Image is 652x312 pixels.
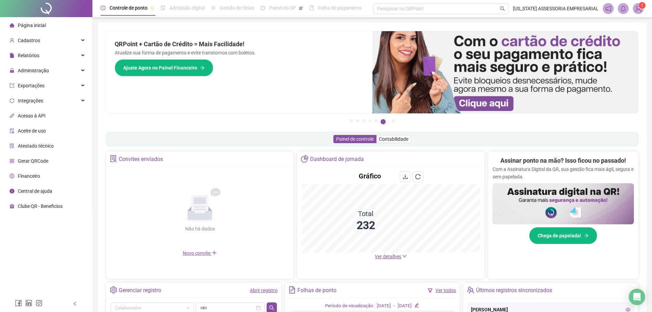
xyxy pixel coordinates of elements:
[310,153,364,165] div: Dashboard de jornada
[168,225,231,233] div: Não há dados
[500,156,626,165] h2: Assinar ponto na mão? Isso ficou no passado!
[250,288,278,293] a: Abrir registro
[10,143,14,148] span: solution
[10,189,14,194] span: info-circle
[18,188,52,194] span: Central de ajuda
[36,300,42,307] span: instagram
[220,5,254,11] span: Gestão de férias
[318,5,362,11] span: Folha de pagamento
[169,5,205,11] span: Admissão digital
[115,49,364,57] p: Atualize sua forma de pagamento e evite transtornos com boletos.
[500,6,505,11] span: search
[10,204,14,209] span: gift
[392,119,395,123] button: 7
[414,303,419,308] span: edit
[18,98,43,103] span: Integrações
[10,159,14,163] span: qrcode
[150,6,154,10] span: pushpin
[10,38,14,43] span: user-add
[25,300,32,307] span: linkedin
[374,119,378,123] button: 5
[260,5,265,10] span: dashboard
[15,300,22,307] span: facebook
[73,301,77,306] span: left
[584,233,589,238] span: arrow-right
[639,2,645,9] sup: Atualize o seu contato no menu Meus Dados
[377,302,391,310] div: [DATE]
[119,285,161,296] div: Gerenciar registro
[10,98,14,103] span: sync
[381,119,386,124] button: 6
[119,153,163,165] div: Convites enviados
[18,158,48,164] span: Gerar QRCode
[212,250,217,255] span: plus
[297,285,336,296] div: Folhas de ponto
[101,5,105,10] span: clock-circle
[359,171,381,181] h4: Gráfico
[10,53,14,58] span: file
[626,307,630,312] span: eye
[10,68,14,73] span: lock
[435,288,456,293] a: Ver todos
[115,59,213,76] button: Ajuste Agora no Painel Financeiro
[18,173,40,179] span: Financeiro
[428,288,433,293] span: filter
[10,174,14,178] span: dollar
[18,83,44,88] span: Exportações
[336,136,374,142] span: Painel de controle
[269,305,274,311] span: search
[18,38,40,43] span: Cadastros
[18,53,39,58] span: Relatórios
[183,250,217,256] span: Novo convite
[633,3,643,14] img: 89980
[394,302,395,310] div: -
[538,232,581,239] span: Chega de papelada!
[402,174,408,179] span: download
[18,113,46,118] span: Acesso à API
[620,5,626,12] span: bell
[356,119,359,123] button: 2
[10,113,14,118] span: api
[299,6,303,10] span: pushpin
[379,136,408,142] span: Contabilidade
[529,227,597,244] button: Chega de papelada!
[325,302,374,310] div: Período de visualização:
[18,68,49,73] span: Administração
[301,155,308,162] span: pie-chart
[368,119,372,123] button: 4
[402,254,407,259] span: down
[18,203,63,209] span: Clube QR - Beneficios
[161,5,165,10] span: file-done
[110,155,117,162] span: solution
[10,128,14,133] span: audit
[493,183,634,224] img: banner%2F02c71560-61a6-44d4-94b9-c8ab97240462.png
[605,5,611,12] span: notification
[110,5,148,11] span: Controle de ponto
[398,302,412,310] div: [DATE]
[289,286,296,294] span: file-text
[200,65,205,70] span: arrow-right
[375,254,401,259] span: Ver detalhes
[123,64,197,72] span: Ajuste Agora no Painel Financeiro
[309,5,314,10] span: book
[415,174,421,179] span: reload
[629,289,645,305] div: Open Intercom Messenger
[110,286,117,294] span: setting
[476,285,552,296] div: Últimos registros sincronizados
[493,165,634,180] p: Com a Assinatura Digital da QR, sua gestão fica mais ágil, segura e sem papelada.
[211,5,216,10] span: sun
[10,83,14,88] span: export
[467,286,474,294] span: team
[362,119,366,123] button: 3
[115,39,364,49] h2: QRPoint + Cartão de Crédito = Mais Facilidade!
[350,119,353,123] button: 1
[10,23,14,28] span: home
[18,143,54,149] span: Atestado técnico
[269,5,296,11] span: Painel do DP
[513,5,599,12] span: [US_STATE] ASSESSORIA EMPRESARIAL
[18,23,46,28] span: Página inicial
[18,128,46,134] span: Aceite de uso
[372,31,638,113] img: banner%2F75947b42-3b94-469c-a360-407c2d3115d7.png
[641,3,643,8] span: 1
[375,254,407,259] a: Ver detalhes down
